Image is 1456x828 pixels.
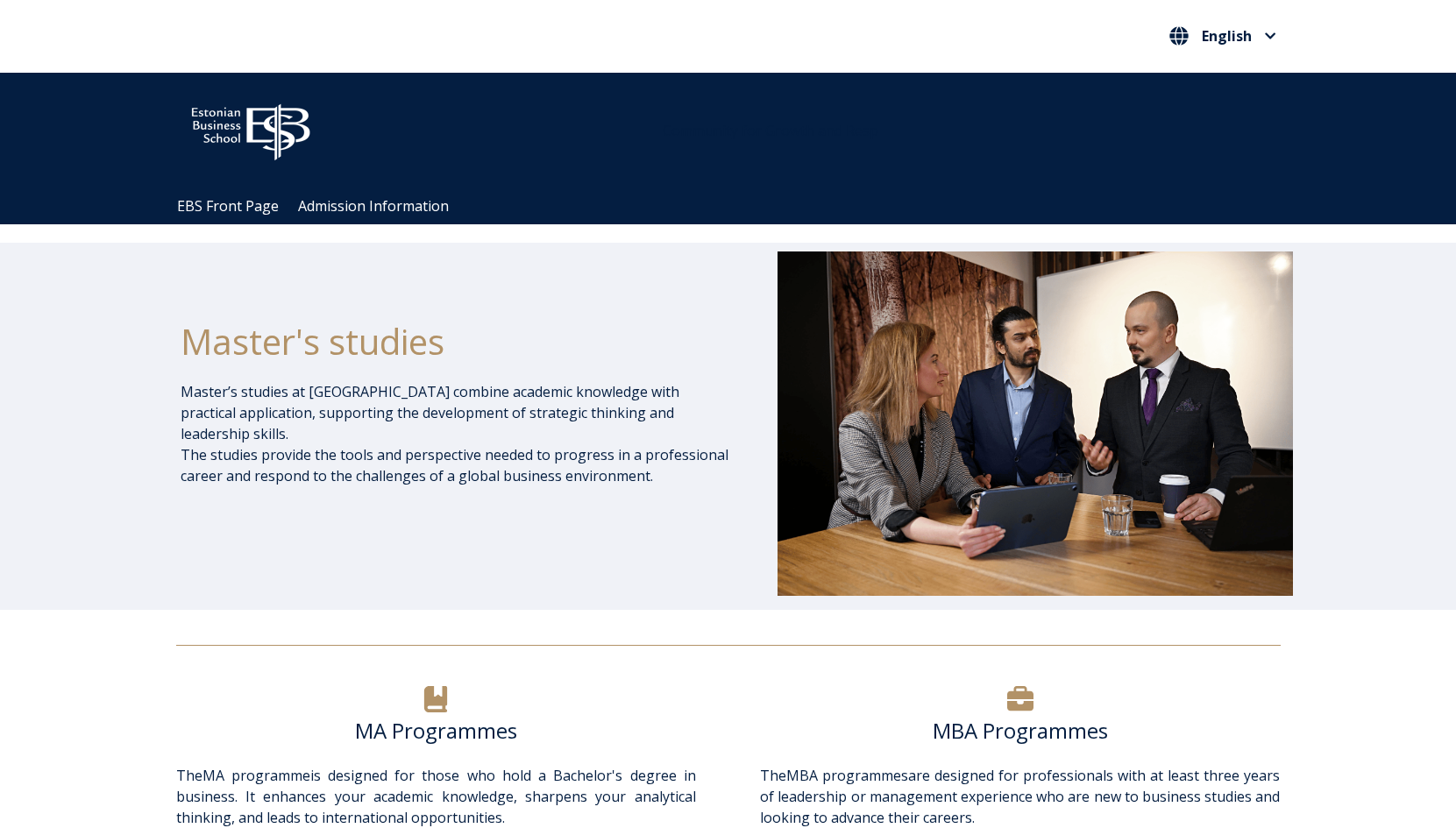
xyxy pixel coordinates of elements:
a: MA programme [202,766,310,785]
span: The is designed for those who hold a Bachelor's degree in business. It enhances your academic kno... [176,766,696,827]
a: MBA programmes [786,766,908,785]
h6: MBA Programmes [760,718,1280,744]
span: The are designed for professionals with at least three years of leadership or management experien... [760,766,1280,827]
img: DSC_1073 [778,251,1293,595]
span: Community for Growth and Resp [663,121,878,140]
div: Navigation Menu [167,188,1307,224]
h6: MA Programmes [176,718,696,744]
h1: Master's studies [181,320,731,364]
button: English [1165,22,1281,50]
span: English [1202,29,1252,43]
a: EBS Front Page [177,196,279,216]
a: Admission Information [298,196,449,216]
img: ebs_logo2016_white [176,90,325,166]
p: Master’s studies at [GEOGRAPHIC_DATA] combine academic knowledge with practical application, supp... [181,381,731,486]
nav: Select your language [1165,22,1281,51]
